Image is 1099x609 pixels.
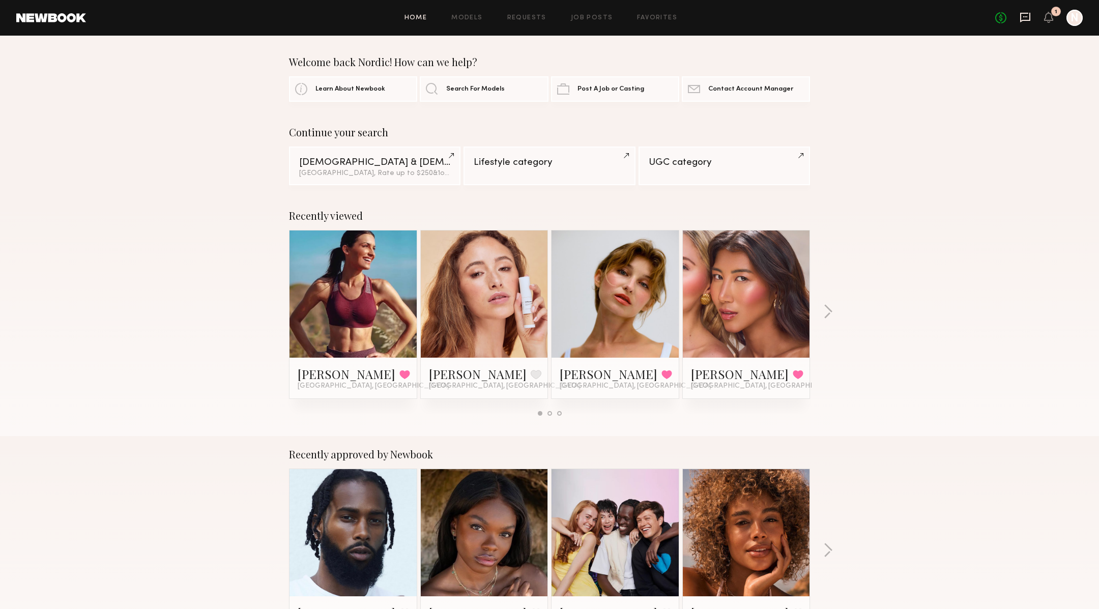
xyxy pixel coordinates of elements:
[299,158,450,167] div: [DEMOGRAPHIC_DATA] & [DEMOGRAPHIC_DATA] Models
[298,366,395,382] a: [PERSON_NAME]
[560,382,711,390] span: [GEOGRAPHIC_DATA], [GEOGRAPHIC_DATA]
[639,147,810,185] a: UGC category
[298,382,449,390] span: [GEOGRAPHIC_DATA], [GEOGRAPHIC_DATA]
[507,15,546,21] a: Requests
[299,170,450,177] div: [GEOGRAPHIC_DATA], Rate up to $250
[1055,9,1057,15] div: 1
[433,170,477,177] span: & 1 other filter
[289,56,810,68] div: Welcome back Nordic! How can we help?
[429,366,527,382] a: [PERSON_NAME]
[637,15,677,21] a: Favorites
[315,86,385,93] span: Learn About Newbook
[649,158,800,167] div: UGC category
[571,15,613,21] a: Job Posts
[289,76,417,102] a: Learn About Newbook
[691,366,789,382] a: [PERSON_NAME]
[420,76,548,102] a: Search For Models
[1066,10,1083,26] a: N
[577,86,644,93] span: Post A Job or Casting
[289,448,810,460] div: Recently approved by Newbook
[560,366,657,382] a: [PERSON_NAME]
[691,382,843,390] span: [GEOGRAPHIC_DATA], [GEOGRAPHIC_DATA]
[429,382,581,390] span: [GEOGRAPHIC_DATA], [GEOGRAPHIC_DATA]
[551,76,679,102] a: Post A Job or Casting
[289,210,810,222] div: Recently viewed
[464,147,635,185] a: Lifestyle category
[289,126,810,138] div: Continue your search
[474,158,625,167] div: Lifestyle category
[451,15,482,21] a: Models
[682,76,810,102] a: Contact Account Manager
[289,147,460,185] a: [DEMOGRAPHIC_DATA] & [DEMOGRAPHIC_DATA] Models[GEOGRAPHIC_DATA], Rate up to $250&1other filter
[404,15,427,21] a: Home
[446,86,505,93] span: Search For Models
[708,86,793,93] span: Contact Account Manager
